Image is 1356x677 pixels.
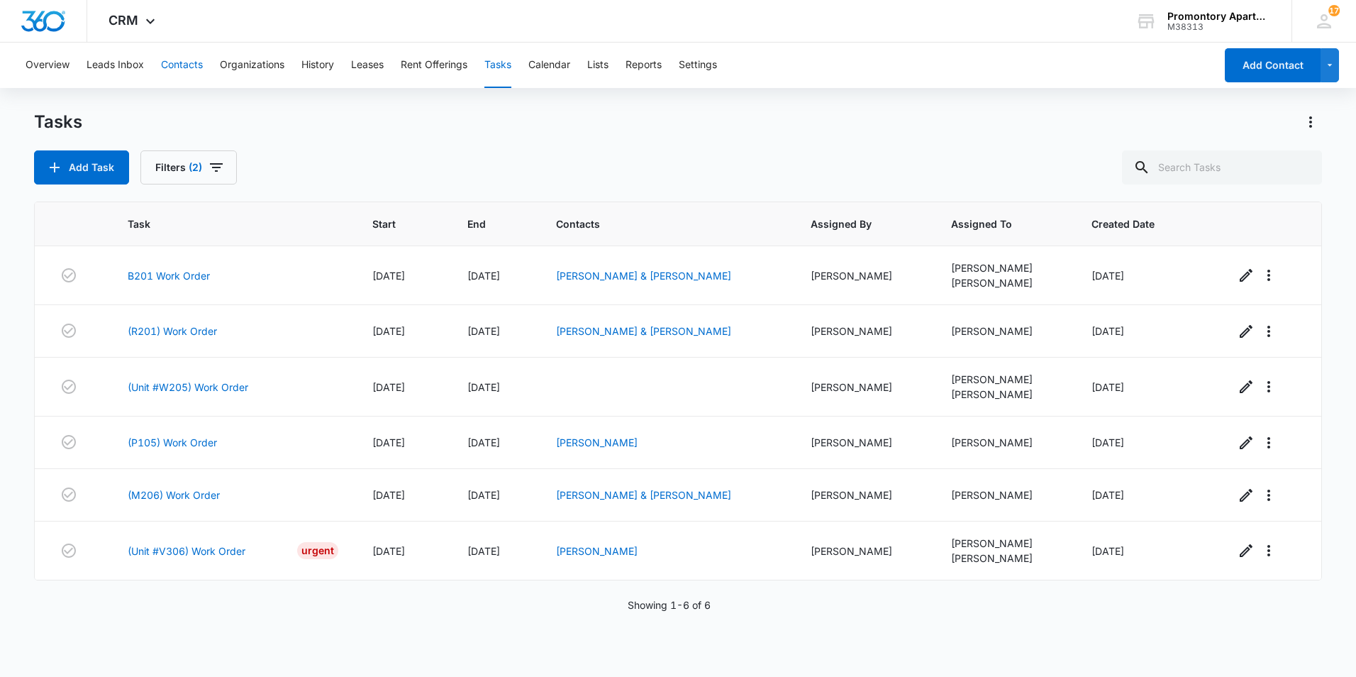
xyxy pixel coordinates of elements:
[811,488,917,502] div: [PERSON_NAME]
[811,380,917,395] div: [PERSON_NAME]
[1091,216,1180,231] span: Created Date
[811,435,917,450] div: [PERSON_NAME]
[626,43,662,88] button: Reports
[372,381,405,393] span: [DATE]
[34,150,129,185] button: Add Task
[372,545,405,557] span: [DATE]
[628,598,711,612] p: Showing 1-6 of 6
[401,43,467,88] button: Rent Offerings
[556,270,731,282] a: [PERSON_NAME] & [PERSON_NAME]
[1167,11,1271,22] div: account name
[128,324,217,338] a: (R201) Work Order
[1328,5,1340,16] span: 17
[372,270,405,282] span: [DATE]
[484,43,511,88] button: Tasks
[811,324,917,338] div: [PERSON_NAME]
[811,544,917,558] div: [PERSON_NAME]
[1091,545,1124,557] span: [DATE]
[528,43,570,88] button: Calendar
[587,43,608,88] button: Lists
[811,216,896,231] span: Assigned By
[951,260,1057,275] div: [PERSON_NAME]
[556,436,638,448] a: [PERSON_NAME]
[1091,436,1124,448] span: [DATE]
[1299,111,1322,133] button: Actions
[128,268,210,283] a: B201 Work Order
[297,542,338,559] div: Urgent
[467,436,500,448] span: [DATE]
[301,43,334,88] button: History
[220,43,284,88] button: Organizations
[372,325,405,337] span: [DATE]
[951,387,1057,402] div: [PERSON_NAME]
[467,216,501,231] span: End
[1091,270,1124,282] span: [DATE]
[556,216,756,231] span: Contacts
[1225,48,1321,82] button: Add Contact
[1091,381,1124,393] span: [DATE]
[556,545,638,557] a: [PERSON_NAME]
[951,275,1057,290] div: [PERSON_NAME]
[140,150,237,185] button: Filters(2)
[34,111,82,133] h1: Tasks
[467,545,500,557] span: [DATE]
[556,325,731,337] a: [PERSON_NAME] & [PERSON_NAME]
[128,544,245,558] a: (Unit #V306) Work Order
[556,489,731,501] a: [PERSON_NAME] & [PERSON_NAME]
[372,436,405,448] span: [DATE]
[467,489,500,501] span: [DATE]
[109,13,138,28] span: CRM
[128,216,318,231] span: Task
[951,372,1057,387] div: [PERSON_NAME]
[161,43,203,88] button: Contacts
[189,163,202,172] span: (2)
[811,268,917,283] div: [PERSON_NAME]
[467,270,500,282] span: [DATE]
[467,381,500,393] span: [DATE]
[951,435,1057,450] div: [PERSON_NAME]
[1167,22,1271,32] div: account id
[87,43,144,88] button: Leads Inbox
[372,216,413,231] span: Start
[951,488,1057,502] div: [PERSON_NAME]
[951,324,1057,338] div: [PERSON_NAME]
[372,489,405,501] span: [DATE]
[1122,150,1322,185] input: Search Tasks
[128,435,217,450] a: (P105) Work Order
[1328,5,1340,16] div: notifications count
[1091,325,1124,337] span: [DATE]
[467,325,500,337] span: [DATE]
[26,43,70,88] button: Overview
[351,43,384,88] button: Leases
[128,488,220,502] a: (M206) Work Order
[951,536,1057,551] div: [PERSON_NAME]
[951,551,1057,566] div: [PERSON_NAME]
[951,216,1037,231] span: Assigned To
[679,43,717,88] button: Settings
[1091,489,1124,501] span: [DATE]
[128,380,248,395] a: (Unit #W205) Work Order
